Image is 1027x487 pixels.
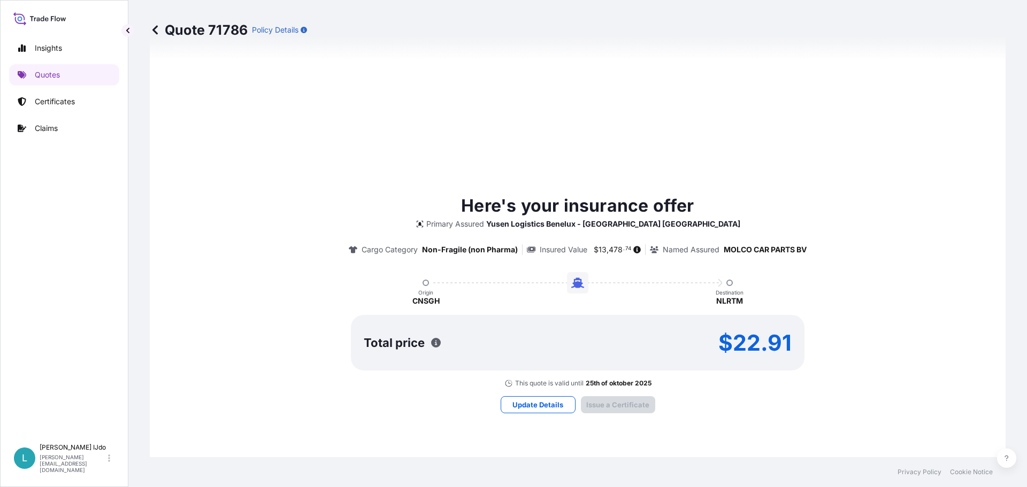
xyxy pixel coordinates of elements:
[581,396,655,413] button: Issue a Certificate
[364,337,425,348] p: Total price
[512,399,563,410] p: Update Details
[724,244,807,255] p: MOLCO CAR PARTS BV
[252,25,298,35] p: Policy Details
[515,379,584,388] p: This quote is valid until
[950,468,993,476] a: Cookie Notice
[40,443,106,452] p: [PERSON_NAME] IJdo
[540,244,587,255] p: Insured Value
[22,453,27,463] span: L
[35,69,60,80] p: Quotes
[718,334,792,351] p: $22.91
[716,296,743,306] p: NLRTM
[150,21,248,38] p: Quote 71786
[9,91,119,112] a: Certificates
[418,289,433,296] p: Origin
[716,289,744,296] p: Destination
[599,246,607,253] span: 13
[9,64,119,86] a: Quotes
[461,193,694,219] p: Here's your insurance offer
[607,246,609,253] span: ,
[586,379,652,388] p: 25th of oktober 2025
[625,247,631,251] span: 74
[898,468,941,476] a: Privacy Policy
[663,244,719,255] p: Named Assured
[422,244,518,255] p: Non-Fragile (non Pharma)
[501,396,576,413] button: Update Details
[362,244,418,255] p: Cargo Category
[586,399,649,410] p: Issue a Certificate
[609,246,623,253] span: 478
[594,246,599,253] span: $
[426,219,484,229] p: Primary Assured
[35,96,75,107] p: Certificates
[35,123,58,134] p: Claims
[9,118,119,139] a: Claims
[9,37,119,59] a: Insights
[40,454,106,473] p: [PERSON_NAME][EMAIL_ADDRESS][DOMAIN_NAME]
[412,296,440,306] p: CNSGH
[35,43,62,53] p: Insights
[623,247,625,251] span: .
[486,219,740,229] p: Yusen Logistics Benelux - [GEOGRAPHIC_DATA] [GEOGRAPHIC_DATA]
